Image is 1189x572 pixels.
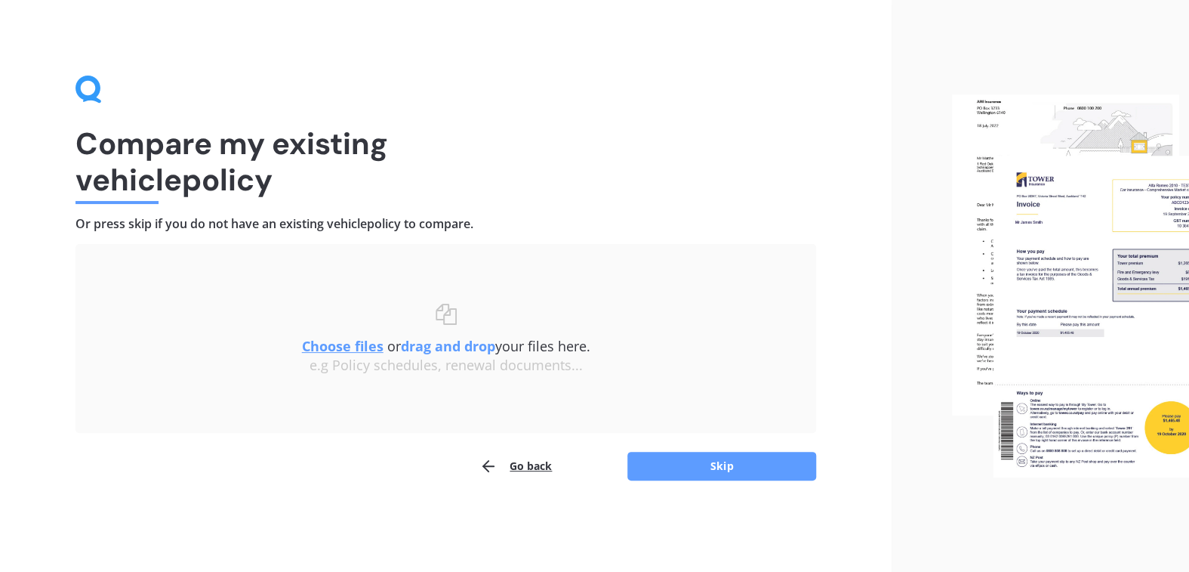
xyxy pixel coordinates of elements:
button: Go back [479,451,552,481]
img: files.webp [952,94,1189,478]
h4: Or press skip if you do not have an existing vehicle policy to compare. [75,216,816,232]
b: drag and drop [401,337,495,355]
span: or your files here. [302,337,590,355]
button: Skip [627,452,816,481]
h1: Compare my existing vehicle policy [75,125,816,198]
div: e.g Policy schedules, renewal documents... [106,357,786,374]
u: Choose files [302,337,383,355]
